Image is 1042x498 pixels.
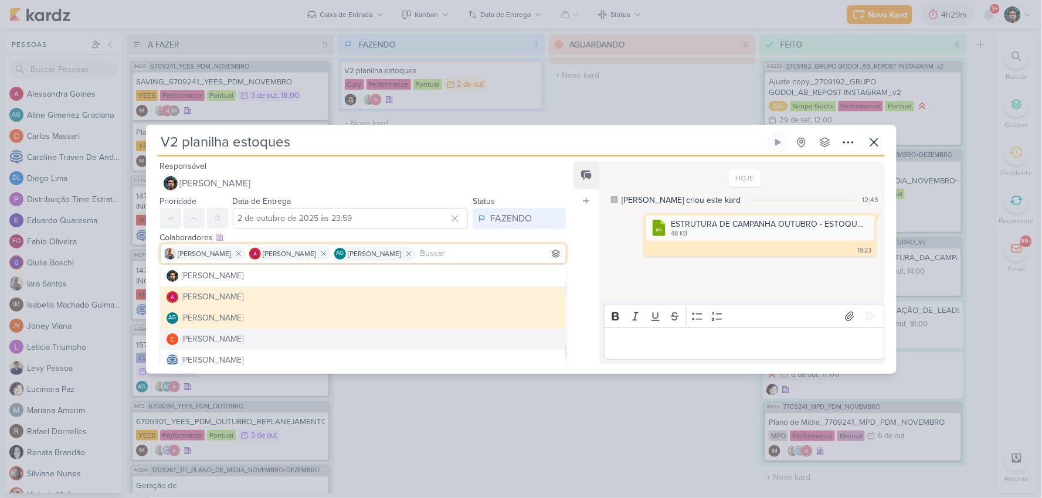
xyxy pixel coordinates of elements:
[773,138,783,147] div: Ligar relógio
[164,176,178,190] img: Nelito Junior
[182,354,244,366] div: [PERSON_NAME]
[473,208,566,229] button: FAZENDO
[334,248,346,260] div: Aline Gimenez Graciano
[336,251,344,257] p: AG
[161,308,566,329] button: AG [PERSON_NAME]
[180,176,251,190] span: [PERSON_NAME]
[233,196,291,206] label: Data de Entrega
[646,216,874,241] div: ESTRUTURA DE CAMPANHA OUTUBRO - ESTOQUES - V2.xlsx
[161,265,566,286] button: [PERSON_NAME]
[158,132,765,153] input: Kard Sem Título
[167,312,178,324] div: Aline Gimenez Graciano
[160,231,567,244] div: Colaboradores
[622,194,741,206] div: [PERSON_NAME] criou este kard
[167,291,178,303] img: Alessandra Gomes
[233,208,469,229] input: Select a date
[418,247,564,261] input: Buscar
[473,196,495,206] label: Status
[858,246,872,255] div: 18:23
[182,333,244,345] div: [PERSON_NAME]
[167,354,178,366] img: Caroline Traven De Andrade
[167,270,178,282] img: Nelito Junior
[168,315,176,321] p: AG
[160,173,567,194] button: [PERSON_NAME]
[161,350,566,371] button: [PERSON_NAME]
[161,286,566,308] button: [PERSON_NAME]
[178,248,232,259] span: [PERSON_NAME]
[161,329,566,350] button: [PERSON_NAME]
[160,161,207,171] label: Responsável
[671,218,867,230] div: ESTRUTURA DE CAMPANHA OUTUBRO - ESTOQUES - V2.xlsx
[167,333,178,345] img: Carlos Massari
[160,196,197,206] label: Prioridade
[263,248,317,259] span: [PERSON_NAME]
[249,248,261,260] img: Alessandra Gomes
[182,291,244,303] div: [PERSON_NAME]
[863,195,879,205] div: 12:43
[604,328,884,360] div: Editor editing area: main
[671,229,867,238] div: 48 KB
[182,270,244,282] div: [PERSON_NAME]
[348,248,402,259] span: [PERSON_NAME]
[164,248,176,260] img: Iara Santos
[490,212,532,226] div: FAZENDO
[604,305,884,328] div: Editor toolbar
[182,312,244,324] div: [PERSON_NAME]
